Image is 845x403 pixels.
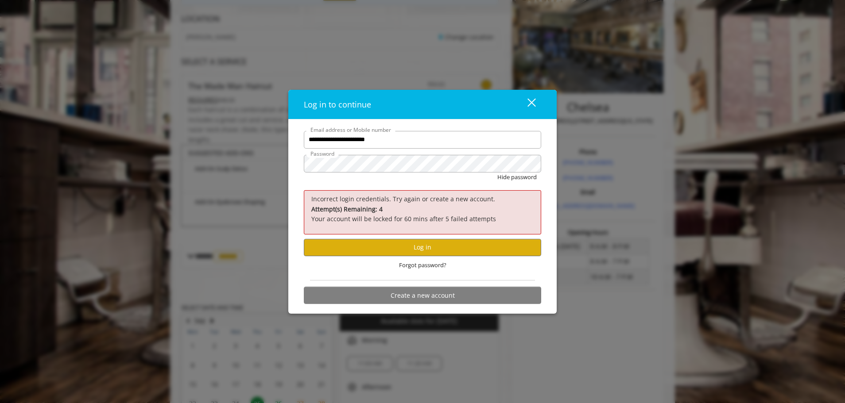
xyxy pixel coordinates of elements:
[511,95,541,113] button: close dialog
[306,149,339,157] label: Password
[399,261,446,270] span: Forgot password?
[304,287,541,304] button: Create a new account
[517,98,535,111] div: close dialog
[304,99,371,109] span: Log in to continue
[304,130,541,148] input: Email address or Mobile number
[311,205,383,213] b: Attempt(s) Remaining: 4
[311,195,495,203] span: Incorrect login credentials. Try again or create a new account.
[311,204,534,224] p: Your account will be locked for 60 mins after 5 failed attempts
[497,172,537,181] button: Hide password
[306,125,395,134] label: Email address or Mobile number
[304,238,541,256] button: Log in
[304,154,541,172] input: Password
